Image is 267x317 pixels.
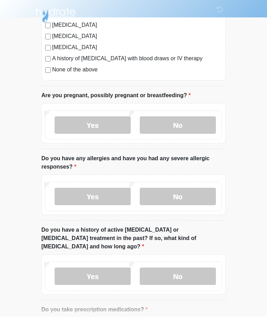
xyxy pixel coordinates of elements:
input: [MEDICAL_DATA] [45,45,51,51]
label: Do you take prescription medications? [41,306,148,314]
label: [MEDICAL_DATA] [52,44,222,52]
label: No [140,188,216,206]
label: No [140,117,216,134]
label: None of the above [52,66,222,74]
label: [MEDICAL_DATA] [52,32,222,41]
label: No [140,268,216,285]
label: Do you have any allergies and have you had any severe allergic responses? [41,155,226,171]
input: None of the above [45,68,51,73]
label: Are you pregnant, possibly pregnant or breastfeeding? [41,92,191,100]
label: A history of [MEDICAL_DATA] with blood draws or IV therapy [52,55,222,63]
label: Yes [55,117,131,134]
label: Yes [55,188,131,206]
input: A history of [MEDICAL_DATA] with blood draws or IV therapy [45,56,51,62]
label: Do you have a history of active [MEDICAL_DATA] or [MEDICAL_DATA] treatment in the past? If so, wh... [41,226,226,251]
input: [MEDICAL_DATA] [45,34,51,40]
img: Hydrate IV Bar - Arcadia Logo [34,5,77,23]
label: Yes [55,268,131,285]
